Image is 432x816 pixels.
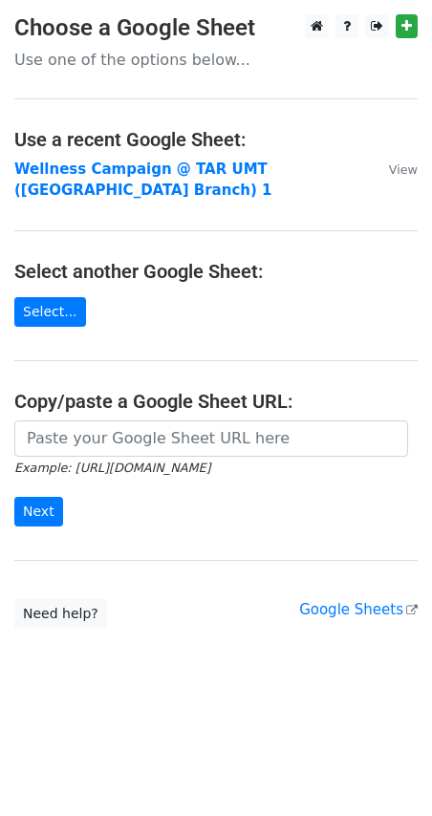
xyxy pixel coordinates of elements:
[299,601,418,618] a: Google Sheets
[14,390,418,413] h4: Copy/paste a Google Sheet URL:
[14,161,272,200] a: Wellness Campaign @ TAR UMT ([GEOGRAPHIC_DATA] Branch) 1
[14,461,210,475] small: Example: [URL][DOMAIN_NAME]
[14,14,418,42] h3: Choose a Google Sheet
[14,128,418,151] h4: Use a recent Google Sheet:
[389,162,418,177] small: View
[14,297,86,327] a: Select...
[370,161,418,178] a: View
[14,599,107,629] a: Need help?
[14,497,63,526] input: Next
[14,50,418,70] p: Use one of the options below...
[14,420,408,457] input: Paste your Google Sheet URL here
[14,260,418,283] h4: Select another Google Sheet:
